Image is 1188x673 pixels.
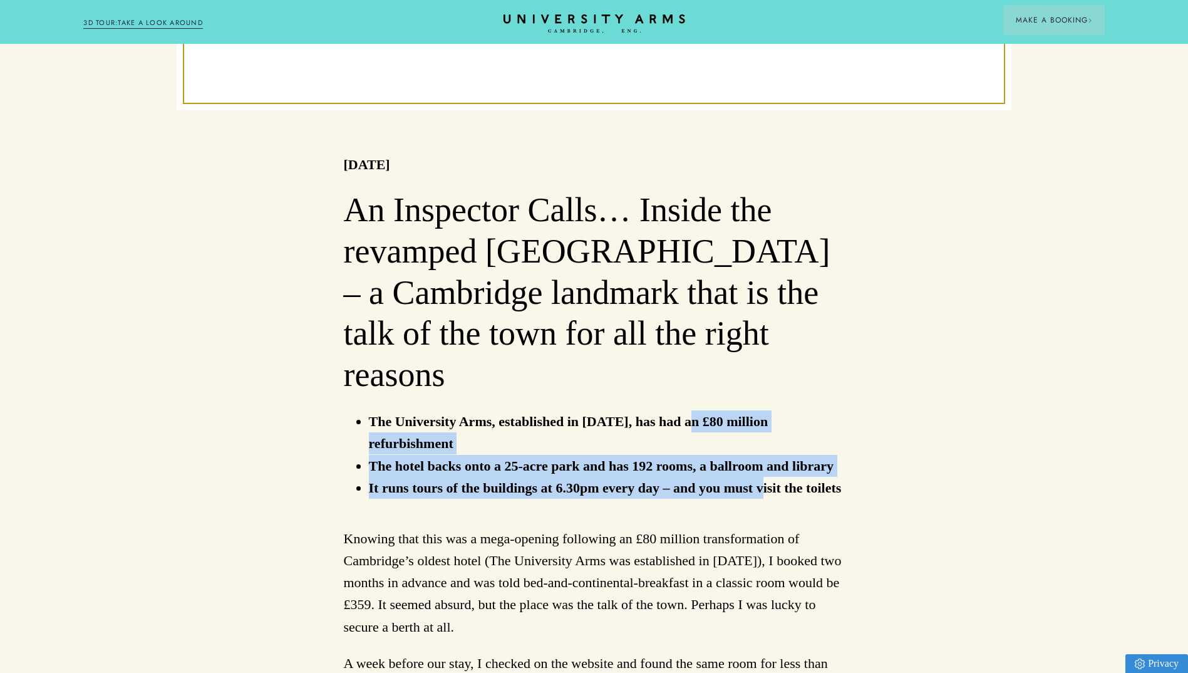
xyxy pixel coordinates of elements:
a: Privacy [1125,654,1188,673]
strong: It runs tours of the buildings at 6.30pm every day – and you must visit the toilets [369,480,842,496]
button: Make a BookingArrow icon [1003,5,1105,35]
p: [DATE] [344,154,390,175]
a: Home [504,14,685,34]
img: Privacy [1135,659,1145,669]
p: Knowing that this was a mega-opening following an £80 million transformation of Cambridge’s oldes... [344,528,845,638]
a: 3D TOUR:TAKE A LOOK AROUND [83,18,203,29]
strong: The University Arms, established in [DATE], has had an £80 million refurbishment [369,414,768,451]
strong: The hotel backs onto a 25-acre park and has 192 rooms, a ballroom and library [369,458,834,474]
span: Make a Booking [1016,14,1092,26]
h2: An Inspector Calls… Inside the revamped [GEOGRAPHIC_DATA] – a Cambridge landmark that is the talk... [344,190,845,396]
img: Arrow icon [1088,18,1092,23]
